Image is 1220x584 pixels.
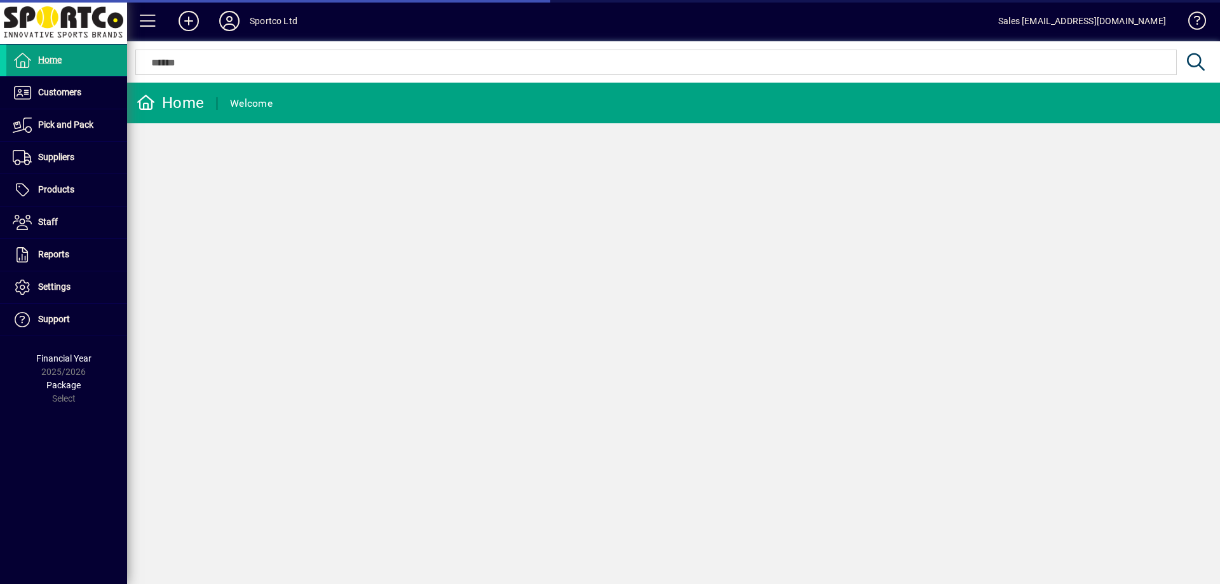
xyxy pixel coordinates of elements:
[38,152,74,162] span: Suppliers
[6,304,127,336] a: Support
[6,239,127,271] a: Reports
[38,314,70,324] span: Support
[250,11,297,31] div: Sportco Ltd
[38,217,58,227] span: Staff
[6,207,127,238] a: Staff
[38,119,93,130] span: Pick and Pack
[6,142,127,173] a: Suppliers
[209,10,250,32] button: Profile
[6,109,127,141] a: Pick and Pack
[36,353,91,363] span: Financial Year
[38,55,62,65] span: Home
[6,271,127,303] a: Settings
[168,10,209,32] button: Add
[998,11,1166,31] div: Sales [EMAIL_ADDRESS][DOMAIN_NAME]
[6,77,127,109] a: Customers
[38,184,74,194] span: Products
[6,174,127,206] a: Products
[137,93,204,113] div: Home
[38,87,81,97] span: Customers
[38,282,71,292] span: Settings
[46,380,81,390] span: Package
[38,249,69,259] span: Reports
[230,93,273,114] div: Welcome
[1179,3,1204,44] a: Knowledge Base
